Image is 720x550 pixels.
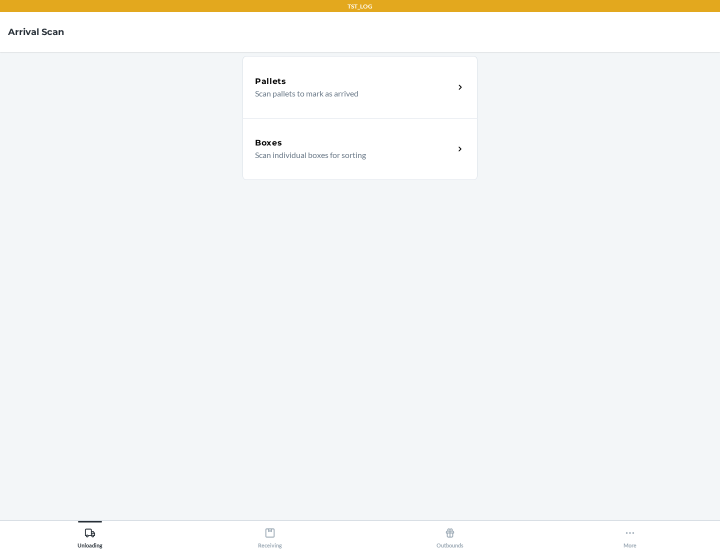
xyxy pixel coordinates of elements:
div: Outbounds [436,523,463,548]
p: TST_LOG [347,2,372,11]
div: Unloading [77,523,102,548]
button: More [540,521,720,548]
h4: Arrival Scan [8,25,64,38]
h5: Boxes [255,137,282,149]
button: Outbounds [360,521,540,548]
a: PalletsScan pallets to mark as arrived [242,56,477,118]
h5: Pallets [255,75,286,87]
div: More [623,523,636,548]
a: BoxesScan individual boxes for sorting [242,118,477,180]
div: Receiving [258,523,282,548]
p: Scan pallets to mark as arrived [255,87,446,99]
button: Receiving [180,521,360,548]
p: Scan individual boxes for sorting [255,149,446,161]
